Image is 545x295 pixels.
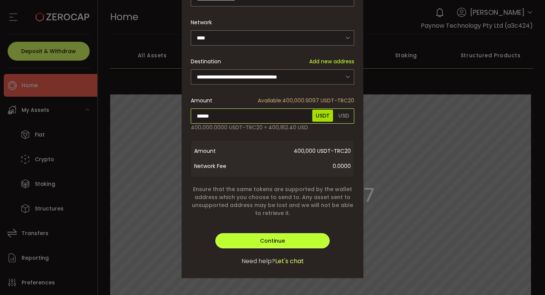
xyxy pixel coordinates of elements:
iframe: Chat Widget [507,259,545,295]
span: Available: [258,97,282,104]
label: Network [191,19,216,26]
span: Let's chat [275,257,304,266]
button: Continue [215,233,330,248]
span: Destination [191,58,221,65]
span: 400,000.0000 USDT-TRC20 ≈ 400,162.40 USD [191,124,308,132]
span: Ensure that the same tokens are supported by the wallet address which you choose to send to. Any ... [191,185,354,217]
span: 0.0000 [255,158,351,174]
span: Add new address [309,58,354,66]
span: Continue [260,237,285,245]
span: 400,000.9097 USDT-TRC20 [258,97,354,105]
span: Amount [191,97,212,105]
span: Network Fee [194,158,255,174]
span: 400,000 USDT-TRC20 [255,143,351,158]
span: USD [335,110,352,122]
span: Amount [194,143,255,158]
span: Need help? [241,257,275,266]
span: USDT [312,110,333,122]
